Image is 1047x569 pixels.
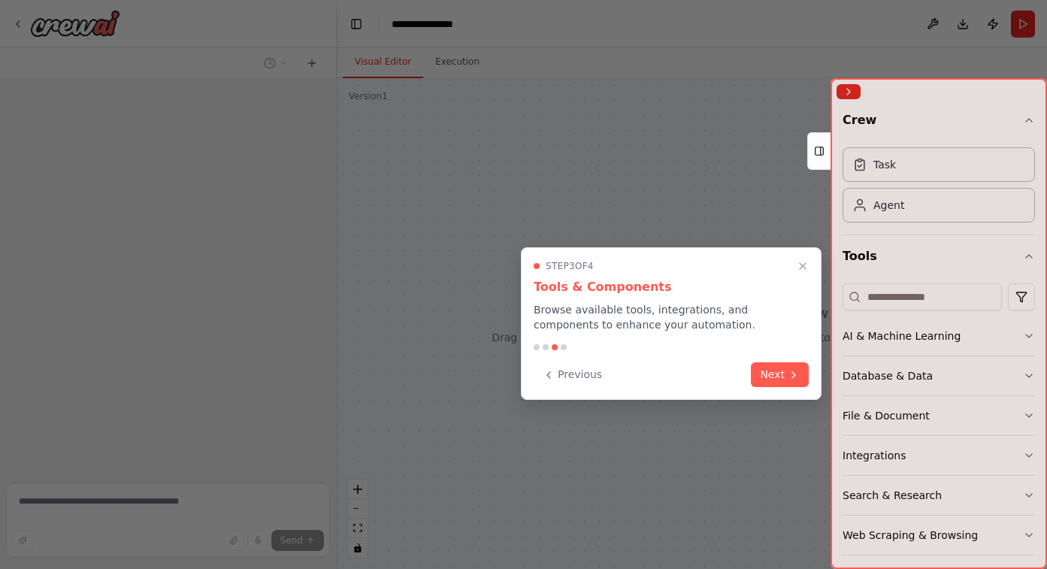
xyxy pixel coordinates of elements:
[546,260,594,272] span: Step 3 of 4
[346,14,367,35] button: Hide left sidebar
[534,302,809,332] p: Browse available tools, integrations, and components to enhance your automation.
[794,257,812,275] button: Close walkthrough
[534,278,809,296] h3: Tools & Components
[751,362,809,387] button: Next
[534,362,611,387] button: Previous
